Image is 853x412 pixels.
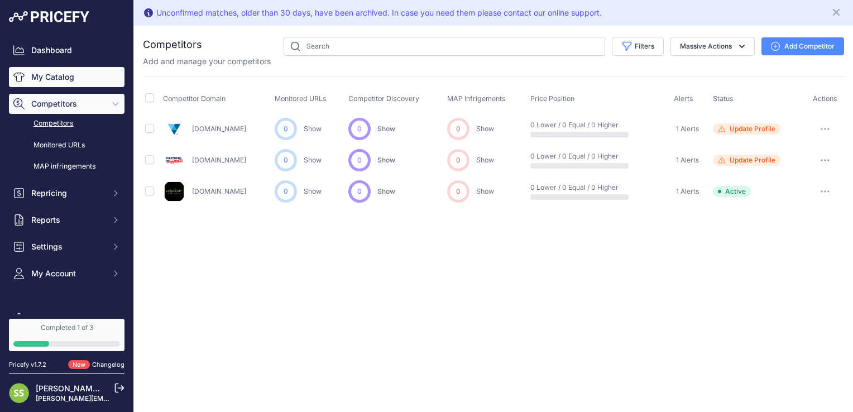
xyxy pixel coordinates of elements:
a: [DOMAIN_NAME] [192,156,246,164]
a: 1 Alerts [674,155,699,166]
span: Monitored URLs [275,94,327,103]
a: [PERSON_NAME][EMAIL_ADDRESS][PERSON_NAME][DOMAIN_NAME] [36,394,263,403]
span: Settings [31,241,104,252]
p: 0 Lower / 0 Equal / 0 Higher [530,183,602,192]
span: 0 [284,124,288,134]
span: Competitors [31,98,104,109]
a: [DOMAIN_NAME] [192,124,246,133]
button: Massive Actions [670,37,755,56]
a: Monitored URLs [9,136,124,155]
span: Update Profile [730,124,775,133]
span: 0 [284,186,288,197]
a: Completed 1 of 3 [9,319,124,351]
button: Repricing [9,183,124,203]
button: My Account [9,264,124,284]
p: 0 Lower / 0 Equal / 0 Higher [530,121,602,130]
button: Competitors [9,94,124,114]
a: Show [304,156,322,164]
span: 0 [456,124,461,134]
button: Add Competitor [761,37,844,55]
a: MAP infringements [9,157,124,176]
div: Unconfirmed matches, older than 30 days, have been archived. In case you need them please contact... [156,7,602,18]
button: Settings [9,237,124,257]
button: Close [831,4,844,18]
span: My Account [31,268,104,279]
span: 1 Alerts [676,124,699,133]
span: Price Position [530,94,574,103]
img: Pricefy Logo [9,11,89,22]
span: Reports [31,214,104,226]
span: 0 [284,155,288,165]
span: Show [377,124,395,133]
a: Changelog [92,361,124,368]
a: [PERSON_NAME] [PERSON_NAME] [36,384,166,393]
span: 1 Alerts [676,187,699,196]
a: My Catalog [9,67,124,87]
a: 1 Alerts [674,123,699,135]
h2: Competitors [143,37,202,52]
span: 0 [456,155,461,165]
button: Reports [9,210,124,230]
span: Competitor Domain [163,94,226,103]
a: Show [476,124,494,133]
span: 0 [456,186,461,197]
span: Actions [813,94,837,103]
a: Show [304,124,322,133]
span: 0 [357,155,362,165]
span: Status [713,94,734,103]
a: Dashboard [9,40,124,60]
a: Show [476,156,494,164]
div: Completed 1 of 3 [13,323,120,332]
span: Show [377,156,395,164]
nav: Sidebar [9,40,124,371]
p: Add and manage your competitors [143,56,271,67]
span: Alerts [674,94,693,103]
span: 0 [357,124,362,134]
a: Update Profile [713,155,804,166]
span: Show [377,187,395,195]
a: Show [476,187,494,195]
a: Alerts [9,308,124,328]
span: Competitor Discovery [348,94,419,103]
span: 1 Alerts [676,156,699,165]
a: [DOMAIN_NAME] [192,187,246,195]
a: Show [304,187,322,195]
span: Repricing [31,188,104,199]
button: Filters [612,37,664,56]
span: Active [713,186,751,197]
div: Pricefy v1.7.2 [9,360,46,370]
span: 0 [357,186,362,197]
a: Competitors [9,114,124,133]
span: Update Profile [730,156,775,165]
a: Update Profile [713,123,804,135]
input: Search [284,37,605,56]
p: 0 Lower / 0 Equal / 0 Higher [530,152,602,161]
span: MAP Infrigements [447,94,506,103]
a: 1 Alerts [674,186,699,197]
span: New [68,360,90,370]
